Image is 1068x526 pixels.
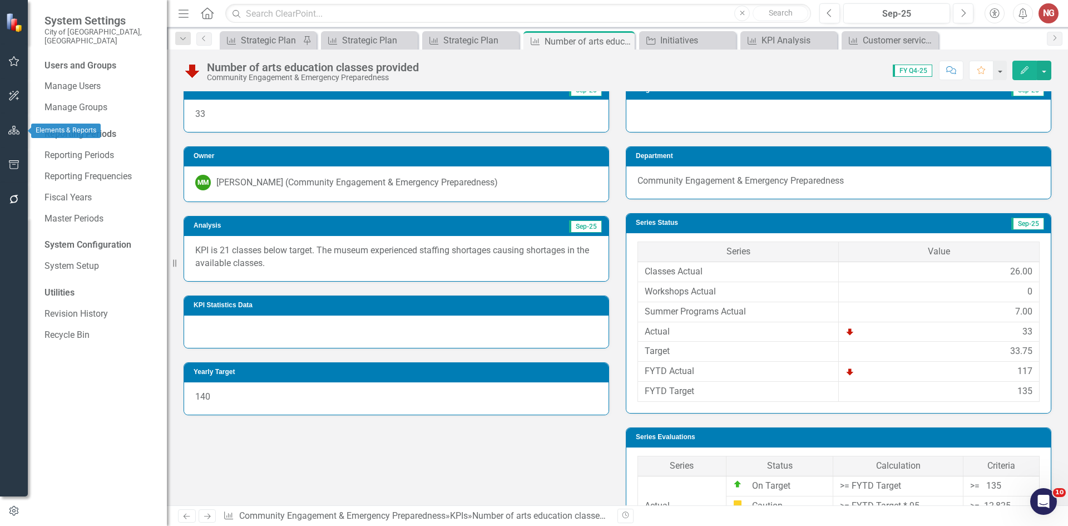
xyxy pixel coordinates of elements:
[753,6,808,21] button: Search
[6,12,25,32] img: ClearPoint Strategy
[44,239,156,252] div: System Configuration
[1030,488,1057,515] iframe: Intercom live chat
[223,510,609,523] div: » »
[1027,286,1032,298] div: 0
[638,362,839,382] td: FYTD Actual
[241,33,300,47] div: Strategic Plan
[569,220,602,233] span: Sep-25
[44,329,156,342] a: Recycle Bin
[194,222,377,229] h3: Analysis
[1015,306,1032,318] div: 7.00
[733,480,826,493] div: On Target
[44,191,156,204] a: Fiscal Years
[342,33,415,47] div: Strategic Plan
[839,242,1040,262] th: Value
[845,327,854,336] img: Below Plan
[733,500,742,509] img: Caution
[844,33,936,47] a: Customer service rating for museum
[324,33,415,47] a: Strategic Plan
[638,382,839,402] td: FYTD Target
[225,4,811,23] input: Search ClearPoint...
[833,476,963,496] td: >= FYTD Target
[222,33,300,47] a: Strategic Plan
[638,242,839,262] th: Series
[638,456,726,476] th: Series
[963,456,1040,476] th: Criteria
[769,8,793,17] span: Search
[44,287,156,299] div: Utilities
[1017,385,1032,398] div: 135
[638,322,839,342] td: Actual
[545,35,632,48] div: Number of arts education classes provided
[194,302,603,309] h3: KPI Statistics Data
[44,260,156,273] a: System Setup
[207,61,419,73] div: Number of arts education classes provided
[726,456,833,476] th: Status
[195,391,597,404] p: 140
[44,80,156,93] a: Manage Users
[194,153,603,160] h3: Owner
[1039,3,1059,23] button: NG
[443,33,516,47] div: Strategic Plan
[963,476,1040,496] td: >= 135
[893,65,932,77] span: FY Q4-25
[743,33,834,47] a: KPI Analysis
[1017,365,1032,378] div: 117
[636,219,863,227] h3: Series Status
[194,368,603,376] h3: Yearly Target
[44,213,156,225] a: Master Periods
[638,342,839,362] td: Target
[44,308,156,321] a: Revision History
[636,434,1045,441] h3: Series Evaluations
[638,282,839,302] td: Workshops Actual
[847,7,946,21] div: Sep-25
[207,73,419,82] div: Community Engagement & Emergency Preparedness
[963,496,1040,516] td: >= 12,825
[450,510,468,521] a: KPIs
[44,60,156,72] div: Users and Groups
[733,480,742,489] img: On Target
[845,367,854,376] img: Below Plan
[195,109,205,119] span: 33
[1010,345,1032,358] div: 33.75
[642,33,733,47] a: Initiatives
[1011,218,1044,230] span: Sep-25
[833,456,963,476] th: Calculation
[1053,488,1066,497] span: 10
[195,244,597,270] p: KPI is 21 classes below target. The museum experienced staffing shortages causing shortages in th...
[833,496,963,516] td: >= FYTD Target * 95
[44,170,156,183] a: Reporting Frequencies
[863,33,936,47] div: Customer service rating for museum
[216,176,498,189] div: [PERSON_NAME] (Community Engagement & Emergency Preparedness)
[31,124,101,138] div: Elements & Reports
[636,153,1045,160] h3: Department
[239,510,446,521] a: Community Engagement & Emergency Preparedness
[184,62,201,80] img: Below Plan
[44,149,156,162] a: Reporting Periods
[762,33,834,47] div: KPI Analysis
[425,33,516,47] a: Strategic Plan
[637,175,844,186] span: Community Engagement & Emergency Preparedness
[733,500,826,513] div: Caution
[44,14,156,27] span: System Settings
[843,3,950,23] button: Sep-25
[44,27,156,46] small: City of [GEOGRAPHIC_DATA], [GEOGRAPHIC_DATA]
[472,510,640,521] div: Number of arts education classes provided
[638,302,839,322] td: Summer Programs Actual
[660,33,733,47] div: Initiatives
[195,175,211,190] div: MM
[44,101,156,114] a: Manage Groups
[1010,266,1032,278] div: 26.00
[1022,326,1032,338] div: 33
[638,262,839,282] td: Classes Actual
